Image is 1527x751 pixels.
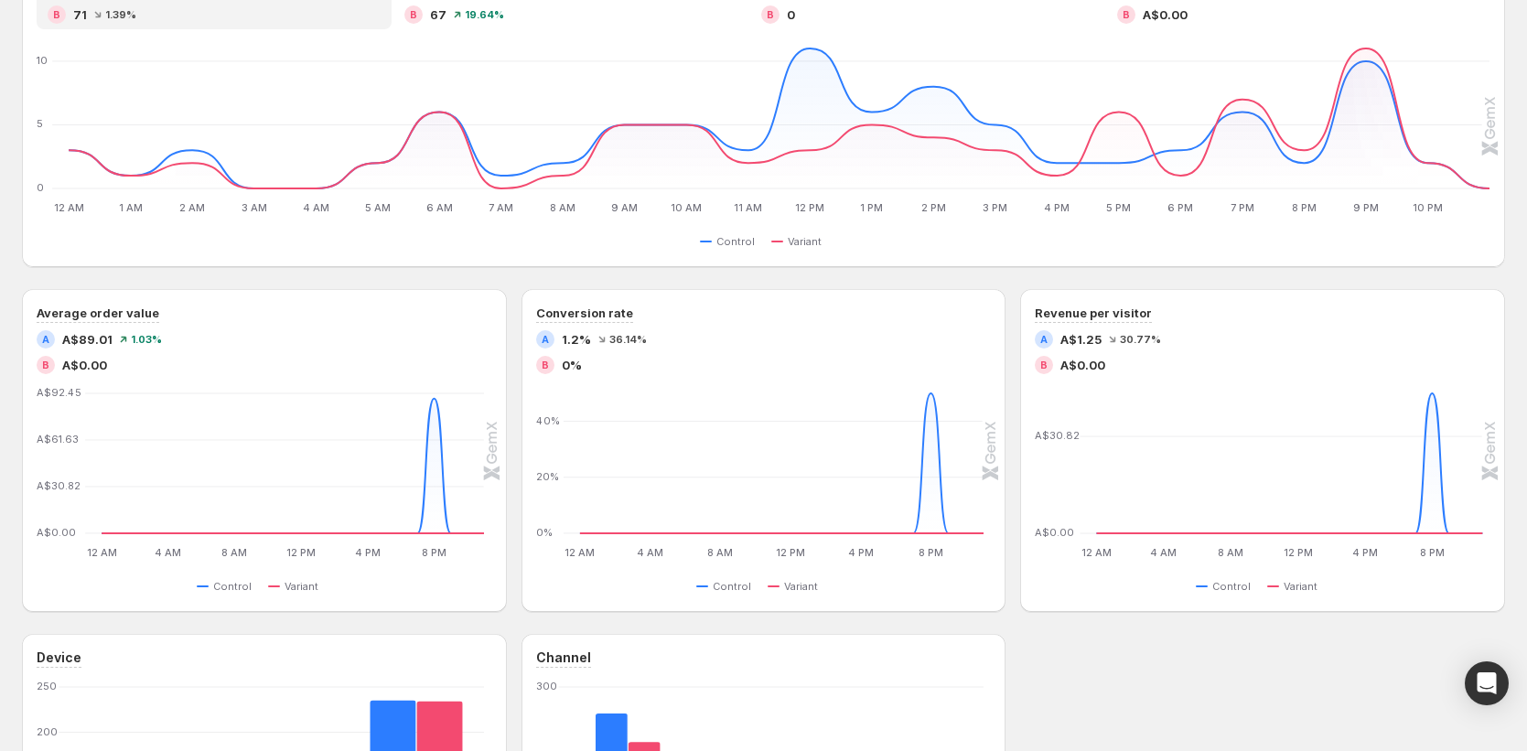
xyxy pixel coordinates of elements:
[37,479,81,492] text: A$30.82
[410,9,417,20] h2: B
[550,201,575,214] text: 8 AM
[1035,526,1074,539] text: A$0.00
[1465,661,1509,705] div: Open Intercom Messenger
[921,201,946,214] text: 2 PM
[771,231,829,252] button: Variant
[707,546,733,559] text: 8 AM
[1106,201,1131,214] text: 5 PM
[303,201,329,214] text: 4 AM
[242,201,267,214] text: 3 AM
[776,546,805,559] text: 12 PM
[422,546,446,559] text: 8 PM
[37,725,58,738] text: 200
[105,9,136,20] span: 1.39 %
[37,433,79,445] text: A$61.63
[426,201,453,214] text: 6 AM
[73,5,87,24] span: 71
[700,231,762,252] button: Control
[1267,575,1325,597] button: Variant
[1353,201,1379,214] text: 9 PM
[536,526,553,539] text: 0%
[562,356,582,374] span: 0%
[1219,546,1244,559] text: 8 AM
[37,54,48,67] text: 10
[1212,579,1251,594] span: Control
[795,201,824,214] text: 12 PM
[1284,546,1313,559] text: 12 PM
[1081,546,1112,559] text: 12 AM
[365,201,391,214] text: 5 AM
[1060,330,1102,349] span: A$1.25
[1044,201,1070,214] text: 4 PM
[1143,5,1188,24] span: A$0.00
[787,5,795,24] span: 0
[1352,546,1378,559] text: 4 PM
[37,526,76,539] text: A$0.00
[197,575,259,597] button: Control
[848,546,874,559] text: 4 PM
[860,201,883,214] text: 1 PM
[268,575,326,597] button: Variant
[1167,201,1193,214] text: 6 PM
[713,579,751,594] span: Control
[37,304,159,322] h3: Average order value
[784,579,818,594] span: Variant
[1420,546,1445,559] text: 8 PM
[119,201,143,214] text: 1 AM
[565,546,595,559] text: 12 AM
[696,575,758,597] button: Control
[1120,334,1161,345] span: 30.77 %
[536,414,560,427] text: 40%
[536,304,633,322] h3: Conversion rate
[788,234,822,249] span: Variant
[62,356,107,374] span: A$0.00
[430,5,446,24] span: 67
[1040,334,1048,345] h2: A
[37,386,81,399] text: A$92.45
[1035,304,1152,322] h3: Revenue per visitor
[1413,201,1443,214] text: 10 PM
[37,649,81,667] h3: Device
[37,117,43,130] text: 5
[734,201,762,214] text: 11 AM
[542,334,549,345] h2: A
[155,546,181,559] text: 4 AM
[1284,579,1317,594] span: Variant
[542,359,549,370] h2: B
[1060,356,1105,374] span: A$0.00
[179,201,205,214] text: 2 AM
[1196,575,1258,597] button: Control
[37,680,57,692] text: 250
[62,330,113,349] span: A$89.01
[42,359,49,370] h2: B
[536,649,591,667] h3: Channel
[919,546,943,559] text: 8 PM
[285,579,318,594] span: Variant
[465,9,504,20] span: 19.64 %
[983,201,1007,214] text: 3 PM
[355,546,381,559] text: 4 PM
[213,579,252,594] span: Control
[562,330,591,349] span: 1.2%
[536,680,557,692] text: 300
[609,334,647,345] span: 36.14 %
[536,470,559,483] text: 20%
[42,334,49,345] h2: A
[87,546,117,559] text: 12 AM
[222,546,248,559] text: 8 AM
[1231,201,1254,214] text: 7 PM
[489,201,513,214] text: 7 AM
[1035,429,1080,442] text: A$30.82
[286,546,316,559] text: 12 PM
[1040,359,1048,370] h2: B
[37,181,44,194] text: 0
[611,201,638,214] text: 9 AM
[1123,9,1130,20] h2: B
[637,546,663,559] text: 4 AM
[716,234,755,249] span: Control
[1292,201,1317,214] text: 8 PM
[53,9,60,20] h2: B
[768,575,825,597] button: Variant
[671,201,702,214] text: 10 AM
[54,201,84,214] text: 12 AM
